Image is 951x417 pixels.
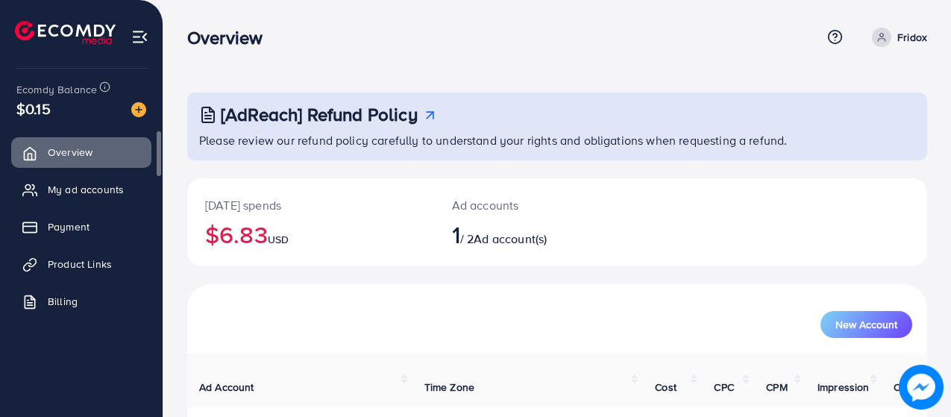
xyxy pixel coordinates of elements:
h2: / 2 [452,220,601,248]
button: New Account [820,311,912,338]
span: Product Links [48,257,112,272]
span: Overview [48,145,92,160]
a: Billing [11,286,151,316]
a: Fridox [866,28,927,47]
p: Fridox [897,28,927,46]
a: Overview [11,137,151,167]
span: Ad account(s) [474,231,547,247]
h2: $6.83 [205,220,416,248]
span: 1 [452,217,460,251]
span: New Account [835,319,897,330]
span: CPM [766,380,787,395]
a: Payment [11,212,151,242]
span: Billing [48,294,78,309]
p: Please review our refund policy carefully to understand your rights and obligations when requesti... [199,131,918,149]
img: image [131,102,146,117]
span: Ad Account [199,380,254,395]
h3: Overview [187,27,274,48]
span: $0.15 [16,98,51,119]
span: Time Zone [424,380,474,395]
span: Ecomdy Balance [16,82,97,97]
span: Cost [655,380,677,395]
span: Payment [48,219,90,234]
a: My ad accounts [11,175,151,204]
h3: [AdReach] Refund Policy [221,104,418,125]
img: logo [15,21,116,44]
span: CPC [714,380,733,395]
span: Impression [817,380,870,395]
p: Ad accounts [452,196,601,214]
span: USD [268,232,289,247]
img: menu [131,28,148,46]
p: [DATE] spends [205,196,416,214]
a: Product Links [11,249,151,279]
span: My ad accounts [48,182,124,197]
img: image [899,365,943,409]
span: Clicks [894,380,922,395]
